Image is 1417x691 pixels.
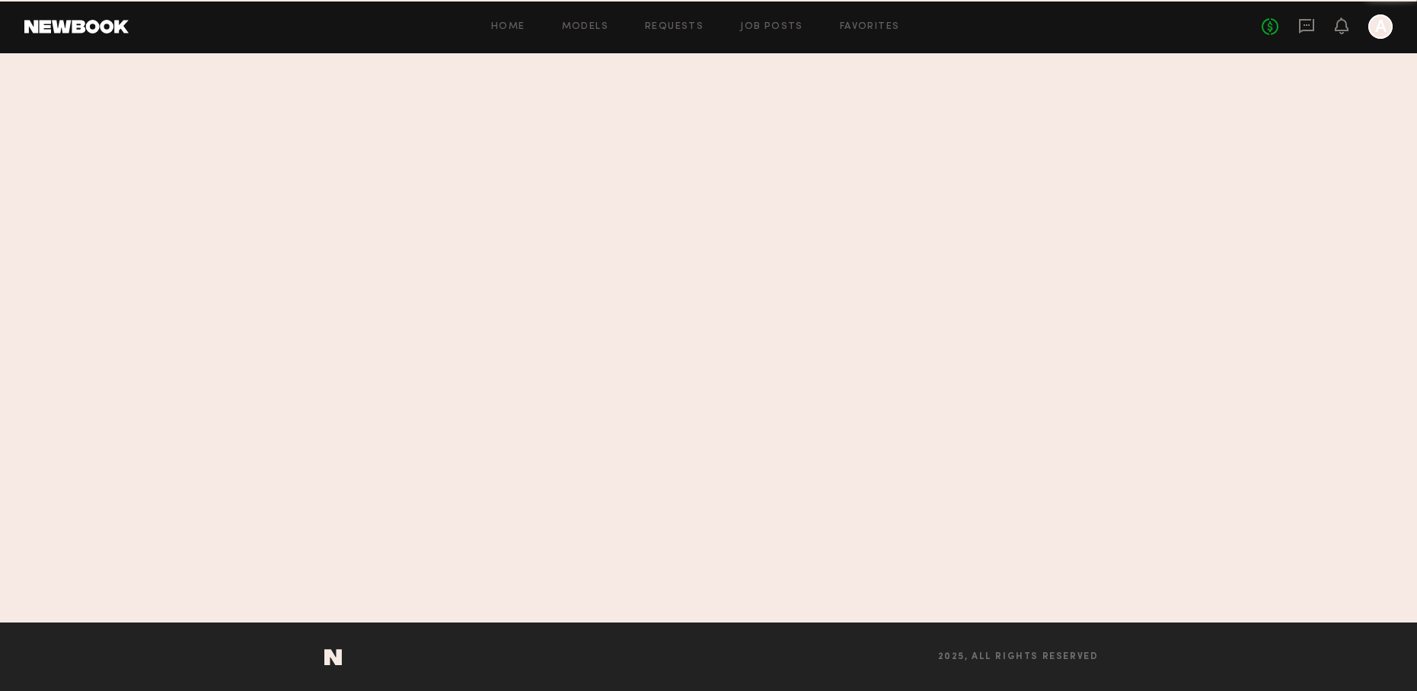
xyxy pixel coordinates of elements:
[645,22,704,32] a: Requests
[740,22,803,32] a: Job Posts
[491,22,525,32] a: Home
[1368,14,1393,39] a: A
[840,22,900,32] a: Favorites
[562,22,608,32] a: Models
[938,652,1099,662] span: 2025, all rights reserved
